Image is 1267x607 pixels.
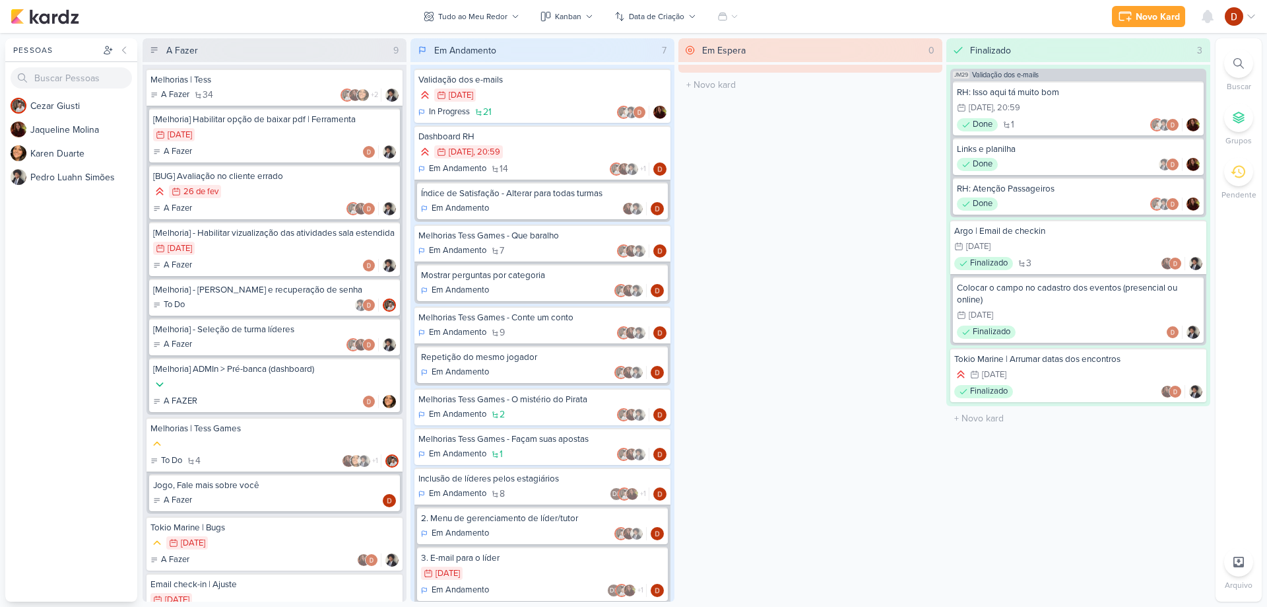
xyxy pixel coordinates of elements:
img: Jaqueline Molina [1161,257,1174,270]
img: Pedro Luahn Simões [630,527,643,540]
img: Karen Duarte [350,454,363,468]
div: J a q u e l i n e M o l i n a [30,123,137,137]
div: Finalizado [970,44,1011,57]
div: Prioridade Alta [418,89,432,102]
div: Colaboradores: Davi Elias Teixeira [1166,326,1183,339]
img: Jaqueline Molina [626,487,639,501]
img: Cezar Giusti [617,448,630,461]
div: Novo Kard [1136,10,1180,24]
img: Pedro Luahn Simões [11,169,26,185]
div: Links e planilha [957,143,1200,155]
img: Jaqueline Molina [625,408,638,421]
div: Colaboradores: Davi Elias Teixeira [362,395,379,408]
img: Davi Elias Teixeira [362,202,375,215]
div: [DATE] [966,242,991,251]
img: Cezar Giusti [383,299,396,312]
div: Em Andamento [434,44,496,57]
img: Pedro Luahn Simões [1186,326,1200,339]
img: Pedro Luahn Simões [633,448,646,461]
div: Validação dos e-mails [418,74,666,86]
div: Colaboradores: Jaqueline Molina, Davi Elias Teixeira [357,553,381,567]
div: A Fazer [150,553,189,567]
p: A Fazer [164,145,192,159]
div: P e d r o L u a h n S i m õ e s [30,170,137,184]
p: Buscar [1227,81,1251,92]
p: Arquivo [1225,579,1252,591]
div: Colaboradores: Davi Elias Teixeira [362,259,379,272]
img: Cezar Giusti [11,98,26,114]
img: Cezar Giusti [617,408,630,421]
div: Responsável: Jaqueline Molina [1186,197,1200,211]
p: Em Andamento [429,326,486,339]
div: Responsável: Pedro Luahn Simões [1189,257,1202,270]
div: Tokio Marine | Arrumar datas dos encontros [954,353,1202,365]
div: Responsável: Pedro Luahn Simões [383,338,396,351]
div: K a r e n D u a r t e [30,147,137,161]
img: Davi Elias Teixeira [1166,197,1179,211]
img: Davi Elias Teixeira [362,145,375,159]
img: Pedro Luahn Simões [1189,385,1202,398]
div: Done [957,158,998,171]
img: Jaqueline Molina [354,338,368,351]
img: Pedro Luahn Simões [385,553,399,567]
div: To Do [150,454,182,468]
div: Em Andamento [421,202,489,215]
img: Jaqueline Molina [11,122,26,137]
p: Finalizado [970,257,1008,270]
div: 0 [923,44,940,57]
div: , 20:59 [473,148,500,157]
div: Colaboradores: Cezar Giusti, Jaqueline Molina, Pedro Luahn Simões [617,448,649,461]
img: Karen Duarte [383,395,396,408]
div: Melhorias Tess Games - Que baralho [418,230,666,242]
div: Em Andamento [418,487,486,501]
img: Karen Duarte [11,145,26,161]
img: Cezar Giusti [346,202,360,215]
img: Davi Elias Teixeira [362,338,375,351]
p: To Do [161,454,182,468]
p: A Fazer [164,202,192,215]
img: Jaqueline Molina [623,584,636,597]
p: Em Andamento [429,487,486,501]
img: Davi Elias Teixeira [653,448,666,461]
div: Melhorias Tess Games - O mistério do Pirata [418,394,666,406]
img: Pedro Luahn Simões [383,145,396,159]
img: Davi Elias Teixeira [362,259,375,272]
div: Colaboradores: Cezar Giusti, Pedro Luahn Simões, Davi Elias Teixeira [1150,197,1183,211]
div: Colaboradores: Cezar Giusti, Jaqueline Molina, Pedro Luahn Simões [617,326,649,339]
div: Prioridade Média [150,536,164,550]
div: Responsável: Davi Elias Teixeira [383,494,396,507]
div: A Fazer [153,145,192,159]
div: Responsável: Pedro Luahn Simões [383,202,396,215]
img: Davi Elias Teixeira [1169,257,1182,270]
img: Davi Elias Teixeira [383,494,396,507]
div: Prioridade Alta [153,185,166,198]
div: Melhorias Tess Games - Façam suas apostas [418,433,666,445]
div: A Fazer [153,338,192,351]
span: +1 [639,489,646,499]
div: Colaboradores: Cezar Giusti, Jaqueline Molina, Pedro Luahn Simões [614,527,647,540]
img: Cezar Giusti [614,527,628,540]
div: Finalizado [957,326,1016,339]
img: Pedro Luahn Simões [626,162,639,176]
div: [DATE] [449,91,473,100]
span: +2 [370,90,378,100]
div: Colaboradores: Cezar Giusti, Jaqueline Molina, Pedro Luahn Simões [617,244,649,258]
div: A Fazer [153,202,192,215]
p: Finalizado [973,326,1010,339]
p: Em Andamento [432,584,489,597]
div: Colaboradores: Cezar Giusti, Jaqueline Molina, Pedro Luahn Simões, Davi Elias Teixeira [610,162,649,176]
img: Jaqueline Molina [348,89,362,102]
div: Colaboradores: Cezar Giusti, Jaqueline Molina, Pedro Luahn Simões [617,408,649,421]
div: Responsável: Davi Elias Teixeira [651,366,664,379]
img: Davi Elias Teixeira [653,326,666,339]
input: Buscar Pessoas [11,67,132,89]
img: Davi Elias Teixeira [651,366,664,379]
div: Melhorias | Tess Games [150,423,399,435]
div: Índice de Satisfação - Alterar para todas turmas [421,188,664,199]
div: Prioridade Alta [418,145,432,159]
div: Responsável: Davi Elias Teixeira [651,202,664,215]
img: Pedro Luahn Simões [385,89,399,102]
div: [Melhoria] - Habilitar vizualização das atividades sala estendida [153,227,396,239]
div: Prioridade Alta [954,368,967,381]
div: RH: Isso aqui tá muito bom [957,87,1200,98]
